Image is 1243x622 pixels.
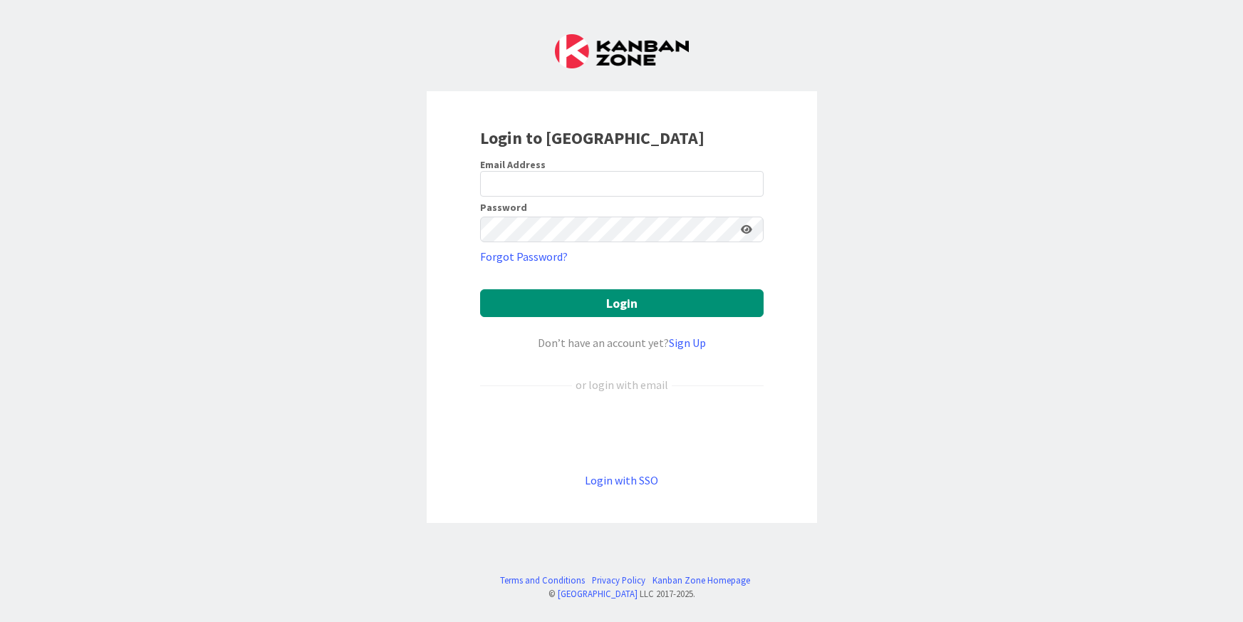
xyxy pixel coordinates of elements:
a: Login with SSO [585,473,658,487]
button: Login [480,289,764,317]
a: Sign Up [669,336,706,350]
div: © LLC 2017- 2025 . [493,587,750,601]
div: Don’t have an account yet? [480,334,764,351]
label: Email Address [480,158,546,171]
iframe: Sign in with Google Button [473,417,771,448]
a: Terms and Conditions [500,574,585,587]
a: Forgot Password? [480,248,568,265]
label: Password [480,202,527,212]
img: Kanban Zone [555,34,689,68]
b: Login to [GEOGRAPHIC_DATA] [480,127,704,149]
a: Privacy Policy [592,574,645,587]
a: [GEOGRAPHIC_DATA] [558,588,638,599]
div: or login with email [572,376,672,393]
a: Kanban Zone Homepage [652,574,750,587]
